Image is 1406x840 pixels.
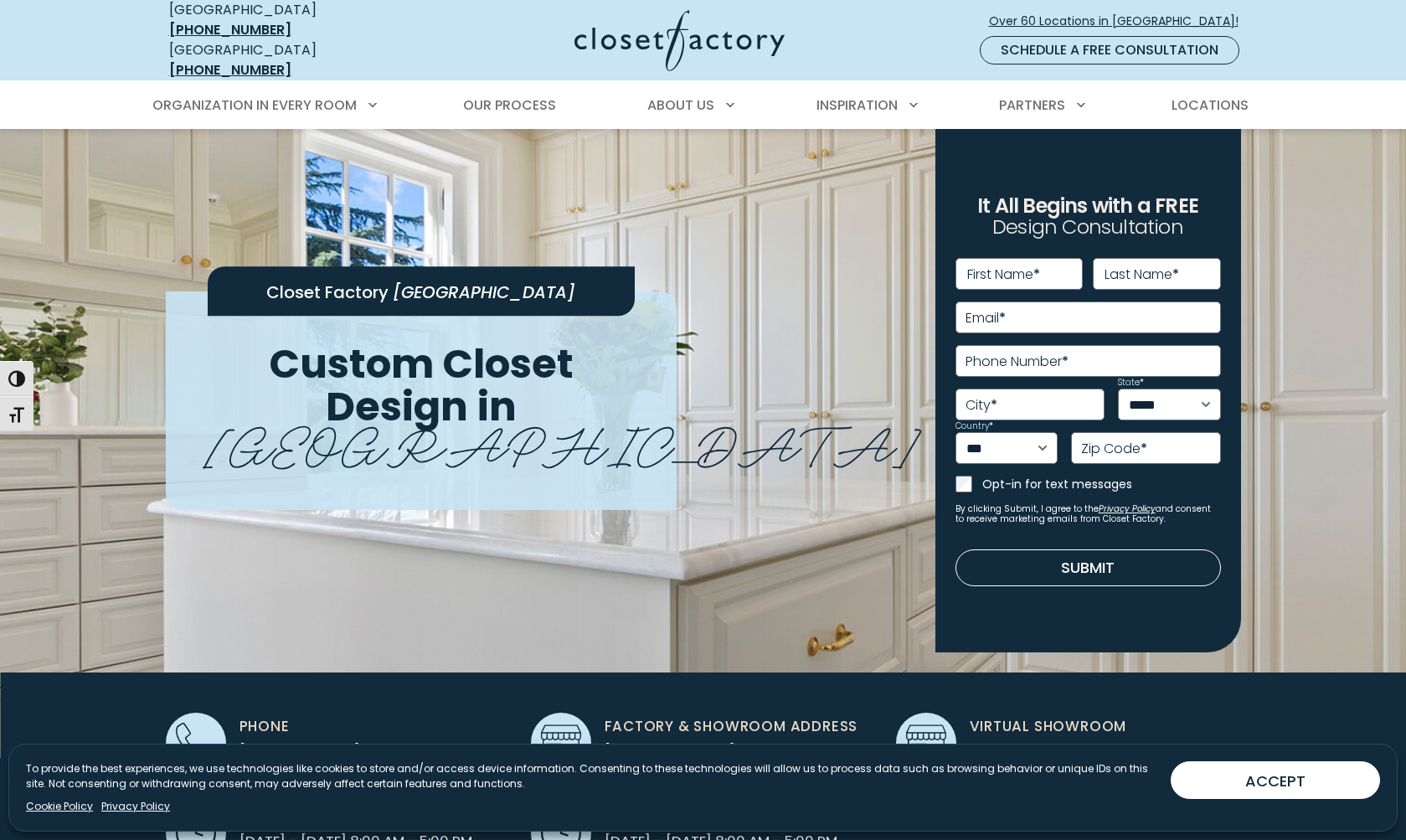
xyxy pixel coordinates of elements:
[152,95,357,115] span: Organization in Every Room
[1171,761,1380,799] button: ACCEPT
[605,740,735,760] span: [STREET_ADDRESS]
[204,403,920,479] span: [GEOGRAPHIC_DATA]
[970,716,1127,737] span: Virtual Showroom
[967,268,1040,281] label: First Name
[574,10,785,71] img: Closet Factory Logo
[982,476,1221,492] label: Opt-in for text messages
[988,7,1253,36] a: Over 60 Locations in [GEOGRAPHIC_DATA]!
[966,399,997,412] label: City
[239,716,290,737] span: Phone
[1099,502,1156,515] a: Privacy Policy
[393,281,575,304] span: [GEOGRAPHIC_DATA]
[1105,268,1179,281] label: Last Name
[1172,95,1249,115] span: Locations
[989,13,1252,30] span: Over 60 Locations in [GEOGRAPHIC_DATA]!
[1118,379,1144,387] label: State
[980,36,1239,64] a: Schedule a Free Consultation
[605,716,858,737] span: Factory & Showroom Address
[955,549,1221,586] button: Submit
[955,422,993,430] label: Country
[26,799,93,814] a: Cookie Policy
[977,192,1198,219] span: It All Begins with a FREE
[169,40,412,80] div: [GEOGRAPHIC_DATA]
[999,95,1065,115] span: Partners
[101,799,170,814] a: Privacy Policy
[966,312,1006,325] label: Email
[169,60,291,80] a: [PHONE_NUMBER]
[269,336,574,435] span: Custom Closet Design
[266,281,389,304] span: Closet Factory
[605,740,735,781] a: [STREET_ADDRESS] Ashland,VA 23005
[647,95,714,115] span: About Us
[966,355,1069,368] label: Phone Number
[239,740,360,760] a: [PHONE_NUMBER]
[26,761,1157,791] p: To provide the best experiences, we use technologies like cookies to store and/or access device i...
[992,214,1183,241] span: Design Consultation
[141,82,1266,129] nav: Primary Menu
[816,95,898,115] span: Inspiration
[463,95,556,115] span: Our Process
[906,723,946,763] img: Showroom icon
[955,504,1221,524] small: By clicking Submit, I agree to the and consent to receive marketing emails from Closet Factory.
[477,378,517,434] span: in
[1081,442,1147,456] label: Zip Code
[169,20,291,39] a: [PHONE_NUMBER]
[970,740,1167,760] a: Virtually Tour Our Showroom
